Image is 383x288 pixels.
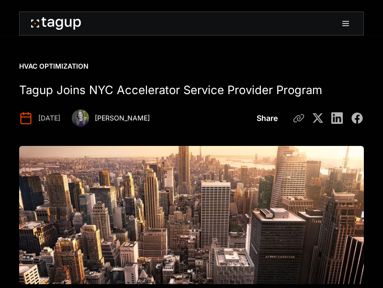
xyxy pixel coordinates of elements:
[95,113,150,123] div: [PERSON_NAME]
[72,109,89,127] img: Nicole Laskowski
[257,112,278,124] div: Share
[38,113,60,123] div: [DATE]
[19,83,364,98] h1: Tagup Joins NYC Accelerator Service Provider Program
[19,61,89,71] div: HVAC Optimization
